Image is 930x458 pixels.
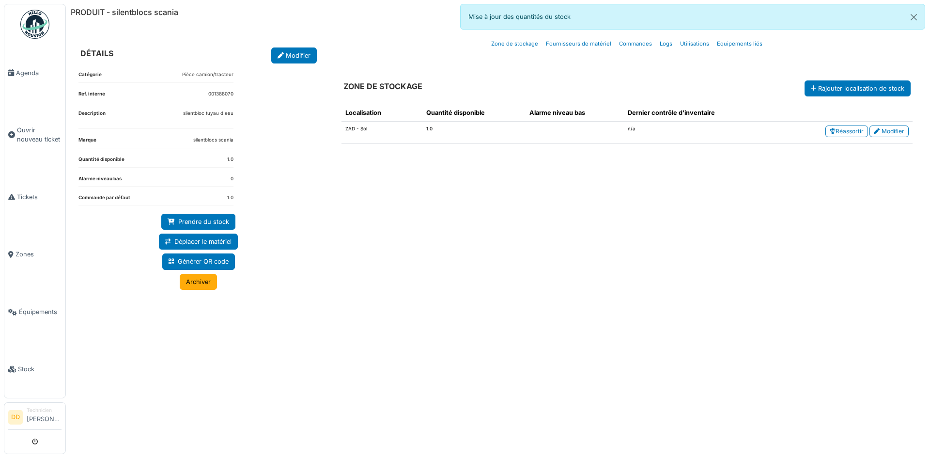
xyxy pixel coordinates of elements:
[17,192,62,202] span: Tickets
[78,91,105,102] dt: Ref. interne
[487,32,542,55] a: Zone de stockage
[422,122,526,144] td: 1.0
[624,104,771,122] th: Dernier contrôle d'inventaire
[4,168,65,226] a: Tickets
[19,307,62,316] span: Équipements
[713,32,766,55] a: Equipements liés
[183,110,233,117] p: silentbloc tuyau d eau
[676,32,713,55] a: Utilisations
[4,226,65,284] a: Zones
[80,49,113,58] h6: DÉTAILS
[15,250,62,259] span: Zones
[805,80,911,96] button: Rajouter localisation de stock
[341,104,423,122] th: Localisation
[16,68,62,78] span: Agenda
[460,4,925,30] div: Mise à jour des quantités du stock
[17,126,62,144] span: Ouvrir nouveau ticket
[869,126,909,137] a: Modifier
[526,104,624,122] th: Alarme niveau bas
[227,156,233,163] dd: 1.0
[542,32,615,55] a: Fournisseurs de matériel
[8,407,62,430] a: DD Technicien[PERSON_NAME]
[4,44,65,102] a: Agenda
[4,341,65,398] a: Stock
[231,175,233,183] dd: 0
[227,194,233,202] dd: 1.0
[624,122,771,144] td: n/a
[193,137,233,144] dd: silentblocs scania
[159,234,238,250] a: Déplacer le matériel
[656,32,676,55] a: Logs
[343,82,422,91] h6: ZONE DE STOCKAGE
[4,283,65,341] a: Équipements
[182,71,233,79] dd: Pièce camion/tracteur
[271,47,317,63] a: Modifier
[78,71,102,82] dt: Catégorie
[78,175,122,187] dt: Alarme niveau bas
[162,253,235,269] a: Générer QR code
[18,364,62,374] span: Stock
[20,10,49,39] img: Badge_color-CXgf-gQk.svg
[78,194,130,205] dt: Commande par défaut
[161,214,235,230] a: Prendre du stock
[8,410,23,425] li: DD
[341,122,423,144] td: ZAD - Sol
[422,104,526,122] th: Quantité disponible
[27,407,62,427] li: [PERSON_NAME]
[78,110,106,129] dt: Description
[71,8,178,17] h6: PRODUIT - silentblocs scania
[903,4,925,30] button: Close
[180,274,217,290] a: Archiver
[825,126,868,137] a: Réassortir
[615,32,656,55] a: Commandes
[27,407,62,414] div: Technicien
[208,91,233,98] dd: 001388070
[78,137,96,148] dt: Marque
[4,102,65,169] a: Ouvrir nouveau ticket
[78,156,124,167] dt: Quantité disponible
